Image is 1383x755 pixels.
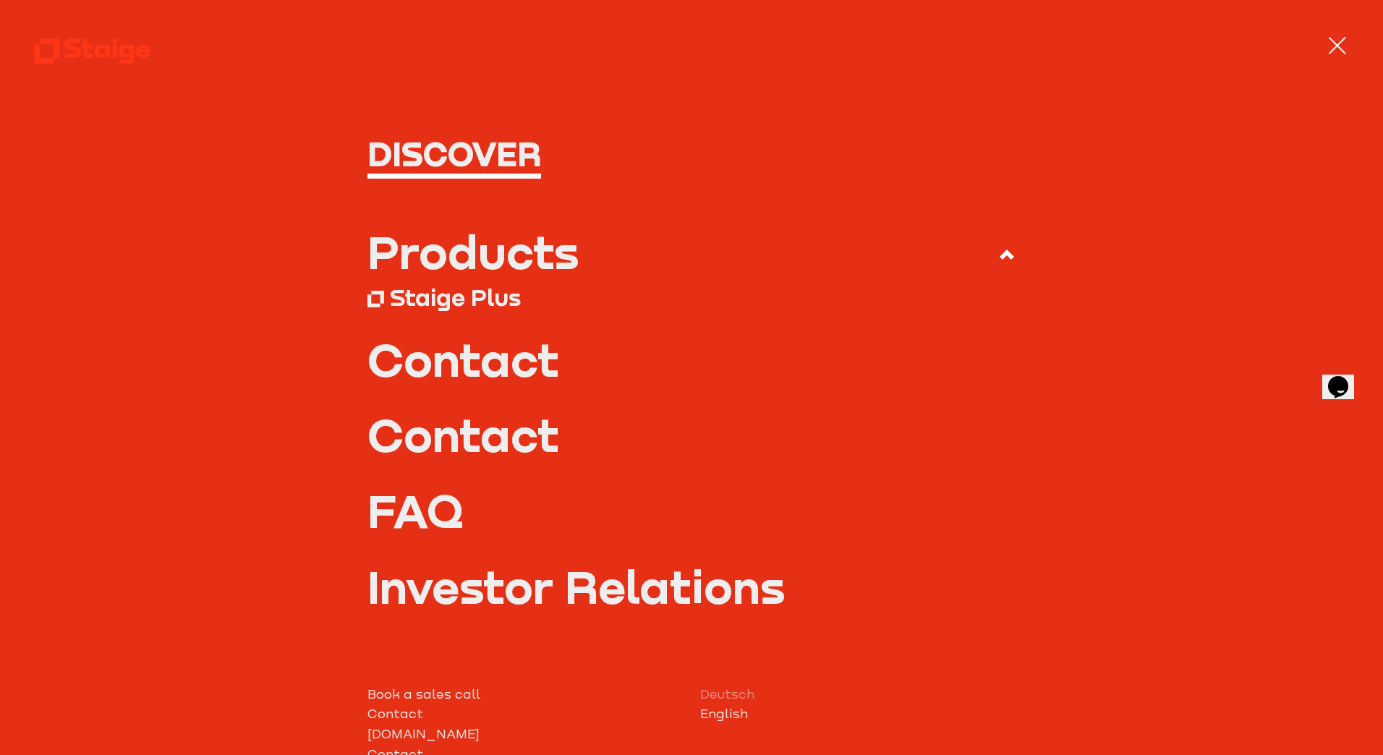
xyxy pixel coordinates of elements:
a: English [700,704,1016,725]
a: Contact [367,411,1016,457]
a: Staige Plus [367,281,1016,313]
div: Staige Plus [390,283,521,311]
a: Contact [367,336,1016,382]
a: Investor Relations [367,563,1016,609]
a: Contact [367,704,684,725]
a: Book a sales call [367,685,684,705]
div: Products [367,229,579,274]
iframe: chat widget [1322,356,1369,399]
a: FAQ [367,487,1016,533]
a: Deutsch [700,685,1016,705]
a: [DOMAIN_NAME] [367,725,684,745]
